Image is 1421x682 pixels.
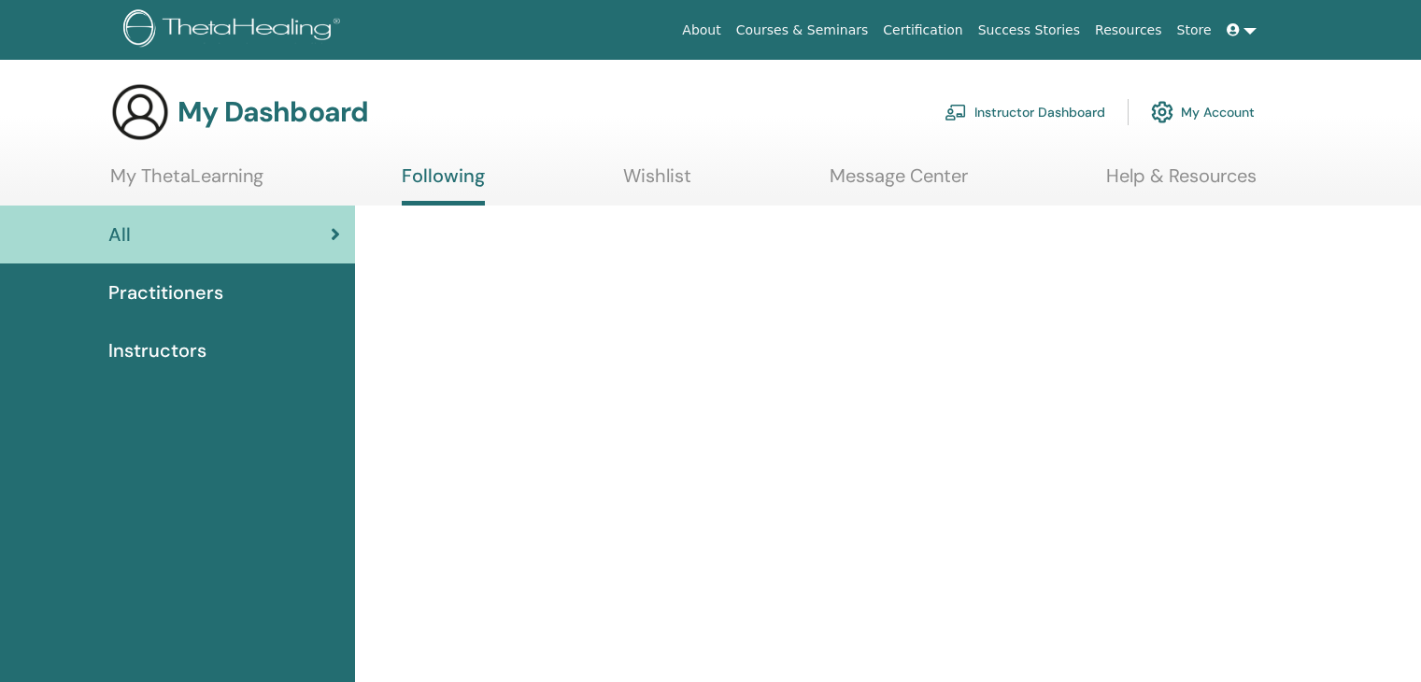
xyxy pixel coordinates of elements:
[108,336,206,364] span: Instructors
[623,164,691,201] a: Wishlist
[1170,13,1219,48] a: Store
[945,92,1105,133] a: Instructor Dashboard
[1106,164,1257,201] a: Help & Resources
[875,13,970,48] a: Certification
[1151,96,1173,128] img: cog.svg
[123,9,347,51] img: logo.png
[1087,13,1170,48] a: Resources
[675,13,728,48] a: About
[110,164,263,201] a: My ThetaLearning
[729,13,876,48] a: Courses & Seminars
[971,13,1087,48] a: Success Stories
[402,164,485,206] a: Following
[1151,92,1255,133] a: My Account
[830,164,968,201] a: Message Center
[110,82,170,142] img: generic-user-icon.jpg
[108,278,223,306] span: Practitioners
[108,220,131,249] span: All
[945,104,967,121] img: chalkboard-teacher.svg
[178,95,368,129] h3: My Dashboard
